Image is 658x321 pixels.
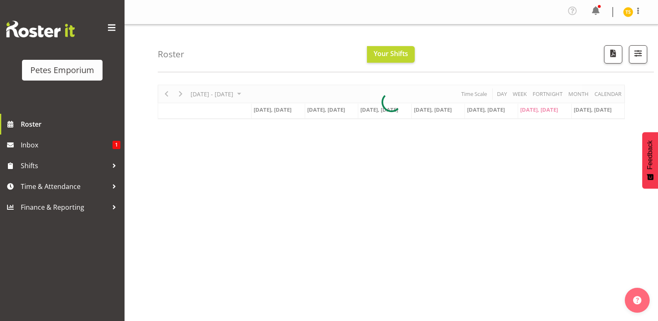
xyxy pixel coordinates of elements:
[642,132,658,189] button: Feedback - Show survey
[21,180,108,193] span: Time & Attendance
[646,140,654,169] span: Feedback
[21,139,113,151] span: Inbox
[30,64,94,76] div: Petes Emporium
[623,7,633,17] img: tamara-straker11292.jpg
[21,118,120,130] span: Roster
[374,49,408,58] span: Your Shifts
[158,49,184,59] h4: Roster
[633,296,641,304] img: help-xxl-2.png
[113,141,120,149] span: 1
[604,45,622,64] button: Download a PDF of the roster according to the set date range.
[367,46,415,63] button: Your Shifts
[6,21,75,37] img: Rosterit website logo
[21,201,108,213] span: Finance & Reporting
[629,45,647,64] button: Filter Shifts
[21,159,108,172] span: Shifts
